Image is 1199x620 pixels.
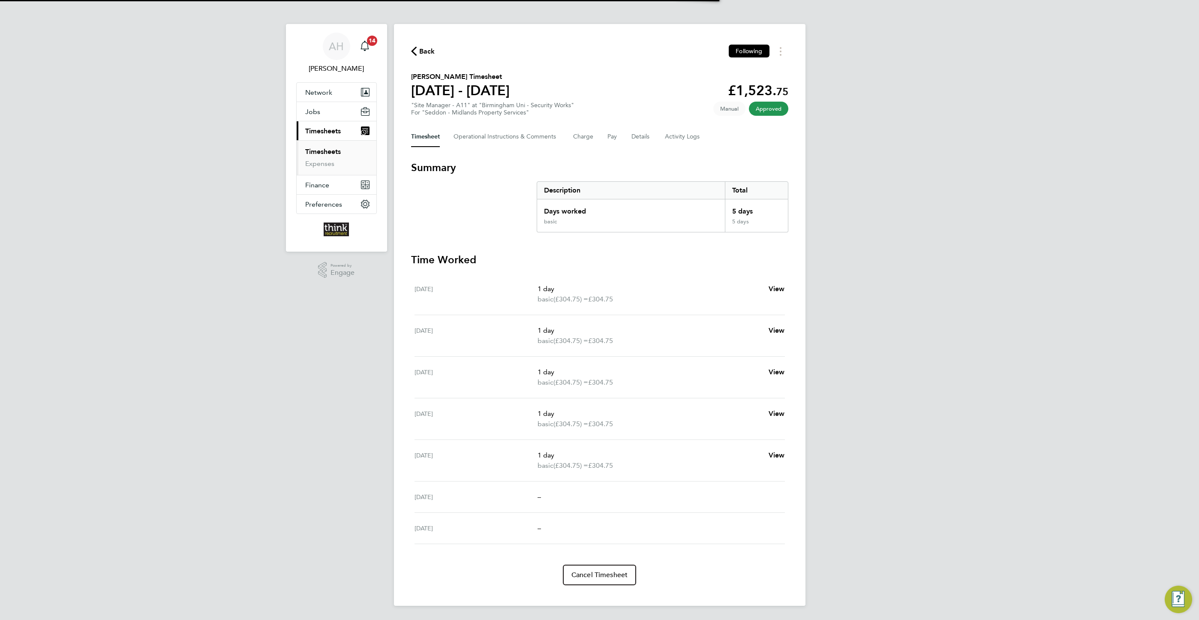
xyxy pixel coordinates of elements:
span: (£304.75) = [553,461,588,470]
a: Go to home page [296,223,377,236]
button: Finance [297,175,376,194]
span: £304.75 [588,461,613,470]
span: View [769,409,785,418]
span: View [769,326,785,334]
span: Preferences [305,200,342,208]
button: Charge [573,126,594,147]
a: Powered byEngage [318,262,355,278]
span: (£304.75) = [553,337,588,345]
button: Timesheets Menu [773,45,788,58]
span: View [769,368,785,376]
img: thinkrecruitment-logo-retina.png [324,223,349,236]
span: 75 [776,85,788,98]
p: 1 day [538,325,761,336]
div: Timesheets [297,140,376,175]
span: View [769,451,785,459]
div: 5 days [725,199,787,218]
a: View [769,367,785,377]
div: Summary [537,181,788,232]
div: For "Seddon - Midlands Property Services" [411,109,574,116]
button: Jobs [297,102,376,121]
button: Following [729,45,769,57]
div: "Site Manager - A11" at "Birmingham Uni - Security Works" [411,102,574,116]
p: 1 day [538,409,761,419]
span: Back [419,46,435,57]
nav: Main navigation [286,24,387,252]
div: Description [537,182,725,199]
div: Total [725,182,787,199]
app-decimal: £1,523. [728,82,788,99]
p: 1 day [538,450,761,460]
span: – [538,493,541,501]
div: [DATE] [415,325,538,346]
span: Following [736,47,762,55]
span: (£304.75) = [553,420,588,428]
span: £304.75 [588,295,613,303]
div: Days worked [537,199,725,218]
span: Jobs [305,108,320,116]
button: Pay [607,126,618,147]
span: Andy Harvey [296,63,377,74]
div: [DATE] [415,492,538,502]
span: Network [305,88,332,96]
h3: Time Worked [411,253,788,267]
button: Cancel Timesheet [563,565,637,585]
a: View [769,409,785,419]
p: 1 day [538,367,761,377]
span: AH [329,41,344,52]
span: 14 [367,36,377,46]
span: basic [538,336,553,346]
span: basic [538,377,553,388]
span: basic [538,419,553,429]
a: AH[PERSON_NAME] [296,33,377,74]
div: [DATE] [415,523,538,533]
button: Timesheet [411,126,440,147]
span: Timesheets [305,127,341,135]
span: £304.75 [588,420,613,428]
button: Network [297,83,376,102]
a: View [769,284,785,294]
a: Expenses [305,160,334,168]
h3: Summary [411,161,788,175]
div: [DATE] [415,450,538,471]
div: [DATE] [415,409,538,429]
button: Activity Logs [665,126,701,147]
span: This timesheet has been approved. [749,102,788,116]
button: Timesheets [297,121,376,140]
button: Back [411,46,435,57]
h2: [PERSON_NAME] Timesheet [411,72,510,82]
span: basic [538,460,553,471]
span: £304.75 [588,378,613,386]
span: basic [538,294,553,304]
span: (£304.75) = [553,295,588,303]
button: Operational Instructions & Comments [454,126,559,147]
span: Powered by [331,262,355,269]
h1: [DATE] - [DATE] [411,82,510,99]
span: Finance [305,181,329,189]
button: Engage Resource Center [1165,586,1192,613]
span: – [538,524,541,532]
section: Timesheet [411,161,788,585]
div: 5 days [725,218,787,232]
a: 14 [356,33,373,60]
div: [DATE] [415,367,538,388]
button: Details [631,126,651,147]
a: View [769,450,785,460]
p: 1 day [538,284,761,294]
a: Timesheets [305,147,341,156]
span: £304.75 [588,337,613,345]
a: View [769,325,785,336]
span: This timesheet was manually created. [713,102,745,116]
button: Preferences [297,195,376,214]
span: View [769,285,785,293]
span: (£304.75) = [553,378,588,386]
div: basic [544,218,557,225]
span: Cancel Timesheet [571,571,628,579]
span: Engage [331,269,355,277]
div: [DATE] [415,284,538,304]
